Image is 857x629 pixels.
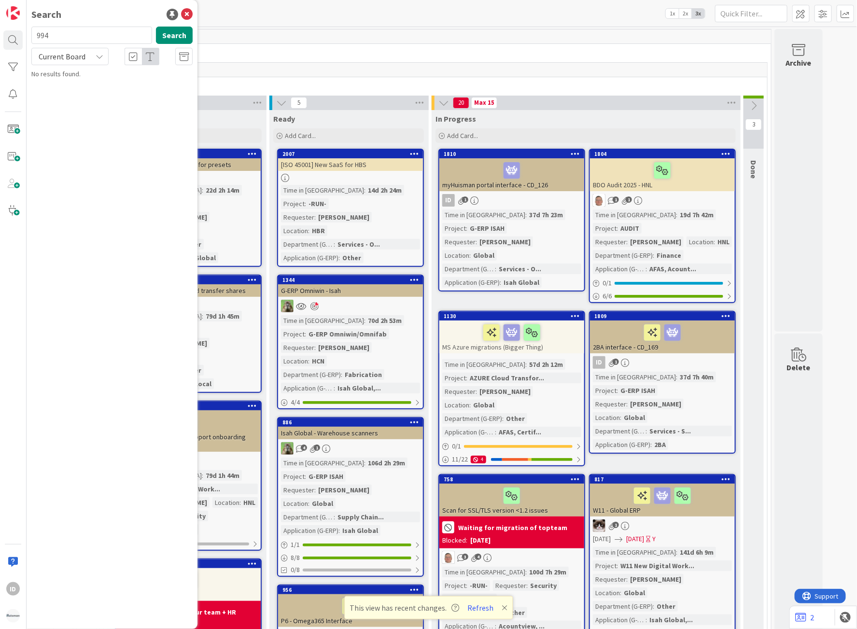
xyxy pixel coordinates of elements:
div: Project [281,329,305,339]
div: [PERSON_NAME] [316,212,372,223]
div: Department (G-ERP) [593,250,653,261]
div: Department (G-ERP) [593,601,653,612]
div: 886 [282,419,423,426]
div: lD [439,551,584,564]
div: Department (G-ERP) [281,239,334,250]
div: 956 [278,586,423,594]
div: Search [31,7,61,22]
div: 79d 1h 44m [203,470,242,481]
div: 0/1 [439,440,584,452]
div: Requester [593,399,626,409]
div: Project [281,198,305,209]
div: ID [439,194,584,207]
div: 8/8 [278,552,423,564]
div: Blocked: [442,535,467,545]
span: 1 [613,359,619,365]
div: Time in [GEOGRAPHIC_DATA] [442,567,525,577]
span: : [308,498,309,509]
span: [DATE] [626,534,644,544]
div: Time in [GEOGRAPHIC_DATA] [281,315,364,326]
span: Bigger Things [109,80,755,89]
div: 2BA [652,439,668,450]
span: : [314,485,316,495]
div: AFAS, Acount... [647,264,699,274]
div: Requester [493,580,526,591]
div: HBR [309,225,327,236]
span: : [646,615,647,625]
span: : [202,470,203,481]
div: 57d 2h 12m [527,359,565,370]
div: Application (G-ERP) [593,439,650,450]
div: 37d 7h 40m [677,372,716,382]
div: 1344 [278,276,423,284]
div: Scan for SSL/TLS version <1.2 issues [439,484,584,517]
span: 1 [613,522,619,528]
div: Location [687,237,714,247]
div: 11/224 [439,453,584,465]
div: Location [593,412,620,423]
span: : [334,383,335,393]
div: Kv [590,519,735,532]
span: 4 [301,445,307,451]
div: -RUN- [467,580,490,591]
div: 817 [594,476,735,483]
div: [PERSON_NAME] [628,399,684,409]
div: [DATE] [470,535,491,545]
span: 1 / 1 [291,540,300,550]
div: Application (G-ERP) [442,277,500,288]
div: 1804BDO Audit 2025 - HNL [590,150,735,191]
div: HNL [241,497,258,508]
span: [DATE] [593,534,611,544]
div: Time in [GEOGRAPHIC_DATA] [593,210,676,220]
div: Department (G-ERP) [281,512,334,522]
div: 956 [282,587,423,593]
span: : [469,250,471,261]
a: 2 [796,612,815,623]
div: G-ERP Omniwin - Isah [278,284,423,297]
div: 956P6 - Omega365 Interface [278,586,423,627]
span: : [650,439,652,450]
div: Location [442,400,469,410]
div: Requester [593,574,626,585]
div: 70d 2h 53m [365,315,404,326]
div: W11 - Global ERP [590,484,735,517]
div: Project [442,223,466,234]
div: Location [281,356,308,366]
div: Global [471,250,497,261]
span: : [314,342,316,353]
button: Search [156,27,193,44]
img: lD [442,551,455,564]
div: Isah Global [501,277,542,288]
span: : [476,237,477,247]
div: [PERSON_NAME] [316,342,372,353]
span: 1 [462,196,468,203]
div: 1344G-ERP Omniwin - Isah [278,276,423,297]
span: 0/8 [291,565,300,575]
div: 4 [471,456,486,463]
div: 1130MS Azure migrations (Bigger Thing) [439,312,584,353]
span: : [364,458,365,468]
span: : [308,225,309,236]
div: 817 [590,475,735,484]
div: 1804 [594,151,735,157]
div: [PERSON_NAME] [628,574,684,585]
div: Archive [786,57,812,69]
div: Services - S... [647,426,693,436]
div: 1809 [594,313,735,320]
span: : [646,426,647,436]
div: Location [281,498,308,509]
span: 2x [679,9,692,18]
span: Add Card... [447,131,478,140]
span: ... [105,46,759,56]
div: 2BA interface - CD_169 [590,321,735,353]
div: 1809 [590,312,735,321]
span: : [676,210,677,220]
div: G-ERP Omniwin/Omnifab [306,329,389,339]
div: 79d 1h 45m [203,311,242,321]
b: Waiting for migration of topteam [458,524,567,531]
span: : [239,497,241,508]
span: : [466,373,467,383]
div: Department (G-ERP) [442,264,495,274]
div: [PERSON_NAME] [477,386,533,397]
div: Location [593,587,620,598]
